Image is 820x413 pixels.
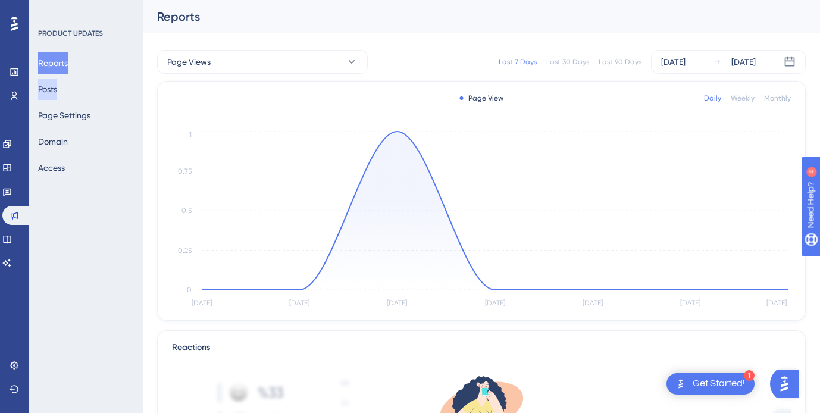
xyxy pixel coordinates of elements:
[38,105,90,126] button: Page Settings
[766,299,787,307] tspan: [DATE]
[157,50,368,74] button: Page Views
[192,299,212,307] tspan: [DATE]
[181,206,192,215] tspan: 0.5
[731,55,756,69] div: [DATE]
[83,6,86,15] div: 4
[28,3,74,17] span: Need Help?
[485,299,505,307] tspan: [DATE]
[157,8,776,25] div: Reports
[674,377,688,391] img: launcher-image-alternative-text
[704,93,721,103] div: Daily
[770,366,806,402] iframe: UserGuiding AI Assistant Launcher
[187,286,192,294] tspan: 0
[744,370,755,381] div: 1
[680,299,700,307] tspan: [DATE]
[167,55,211,69] span: Page Views
[599,57,641,67] div: Last 90 Days
[38,79,57,100] button: Posts
[38,29,103,38] div: PRODUCT UPDATES
[661,55,686,69] div: [DATE]
[666,373,755,395] div: Open Get Started! checklist, remaining modules: 1
[178,167,192,176] tspan: 0.75
[189,130,192,139] tspan: 1
[38,52,68,74] button: Reports
[583,299,603,307] tspan: [DATE]
[178,246,192,255] tspan: 0.25
[731,93,755,103] div: Weekly
[38,157,65,179] button: Access
[764,93,791,103] div: Monthly
[289,299,309,307] tspan: [DATE]
[693,377,745,390] div: Get Started!
[460,93,503,103] div: Page View
[499,57,537,67] div: Last 7 Days
[387,299,407,307] tspan: [DATE]
[172,340,791,355] div: Reactions
[38,131,68,152] button: Domain
[546,57,589,67] div: Last 30 Days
